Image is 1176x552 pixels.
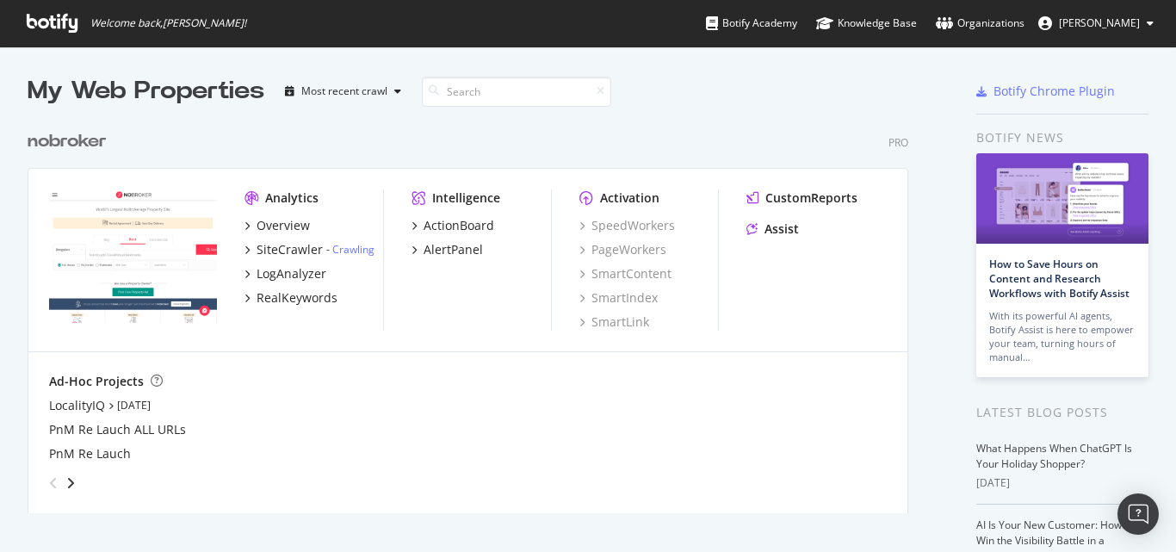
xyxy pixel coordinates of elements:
[579,289,658,307] a: SmartIndex
[816,15,917,32] div: Knowledge Base
[326,242,374,257] div: -
[888,135,908,150] div: Pro
[257,265,326,282] div: LogAnalyzer
[257,289,337,307] div: RealKeywords
[579,217,675,234] a: SpeedWorkers
[412,217,494,234] a: ActionBoard
[422,77,611,107] input: Search
[579,313,649,331] a: SmartLink
[424,241,483,258] div: AlertPanel
[117,398,151,412] a: [DATE]
[28,109,922,513] div: grid
[993,83,1115,100] div: Botify Chrome Plugin
[257,241,323,258] div: SiteCrawler
[976,441,1132,471] a: What Happens When ChatGPT Is Your Holiday Shopper?
[49,397,105,414] a: LocalityIQ
[1024,9,1167,37] button: [PERSON_NAME]
[976,83,1115,100] a: Botify Chrome Plugin
[49,189,217,324] img: nobroker.com
[1117,493,1159,535] div: Open Intercom Messenger
[412,241,483,258] a: AlertPanel
[936,15,1024,32] div: Organizations
[989,309,1136,364] div: With its powerful AI agents, Botify Assist is here to empower your team, turning hours of manual…
[278,78,408,105] button: Most recent crawl
[976,403,1148,422] div: Latest Blog Posts
[28,129,114,154] a: nobroker
[244,265,326,282] a: LogAnalyzer
[332,242,374,257] a: Crawling
[1059,16,1140,30] span: Rahul Sahani
[746,220,799,238] a: Assist
[49,373,144,390] div: Ad-Hoc Projects
[424,217,494,234] div: ActionBoard
[90,16,246,30] span: Welcome back, [PERSON_NAME] !
[706,15,797,32] div: Botify Academy
[257,217,310,234] div: Overview
[976,153,1148,244] img: How to Save Hours on Content and Research Workflows with Botify Assist
[432,189,500,207] div: Intelligence
[746,189,857,207] a: CustomReports
[244,289,337,307] a: RealKeywords
[265,189,319,207] div: Analytics
[976,128,1148,147] div: Botify news
[28,74,264,109] div: My Web Properties
[49,445,131,462] a: PnM Re Lauch
[579,241,666,258] a: PageWorkers
[301,86,387,96] div: Most recent crawl
[244,217,310,234] a: Overview
[579,265,672,282] a: SmartContent
[765,189,857,207] div: CustomReports
[989,257,1130,301] a: How to Save Hours on Content and Research Workflows with Botify Assist
[600,189,659,207] div: Activation
[28,129,107,154] div: nobroker
[244,241,374,258] a: SiteCrawler- Crawling
[42,469,65,497] div: angle-left
[65,474,77,492] div: angle-right
[764,220,799,238] div: Assist
[976,475,1148,491] div: [DATE]
[49,421,186,438] a: PnM Re Lauch ALL URLs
